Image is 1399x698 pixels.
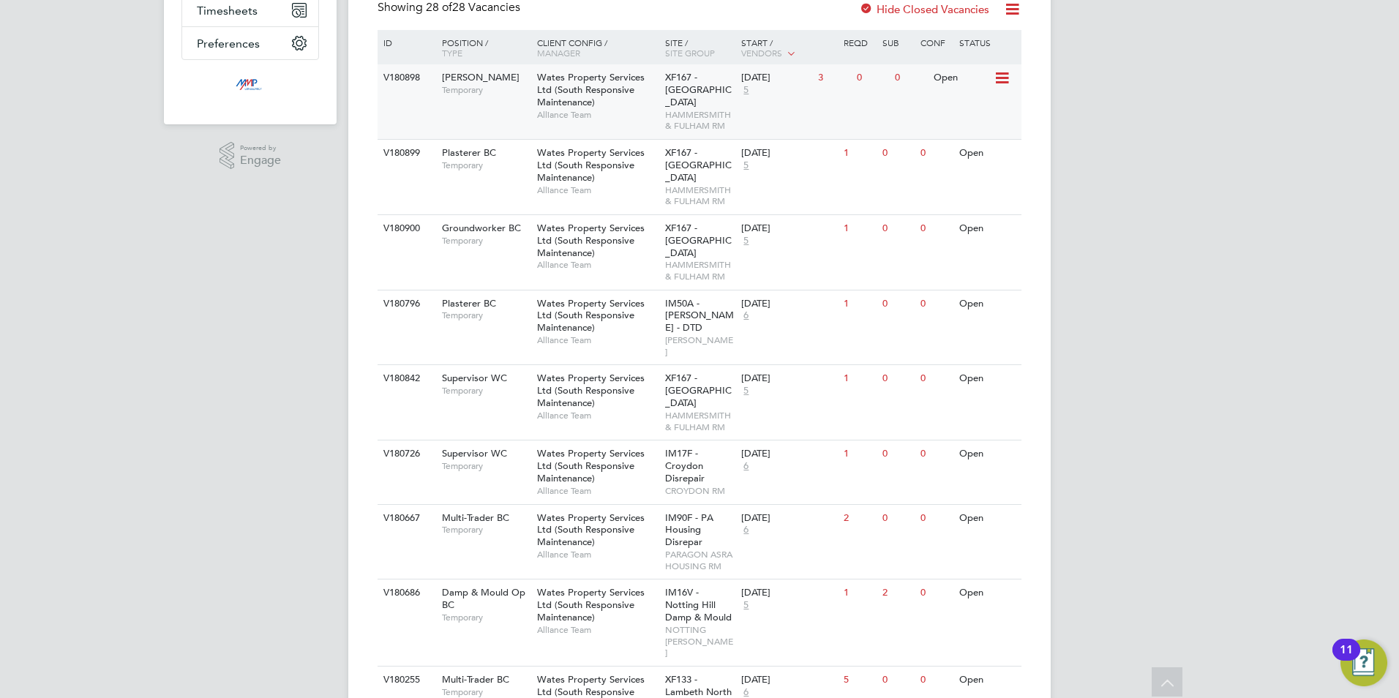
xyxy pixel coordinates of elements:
[197,37,260,50] span: Preferences
[537,71,645,108] span: Wates Property Services Ltd (South Responsive Maintenance)
[956,290,1019,318] div: Open
[442,222,521,234] span: Groundworker BC
[917,30,955,55] div: Conf
[182,27,318,59] button: Preferences
[197,4,258,18] span: Timesheets
[665,109,735,132] span: HAMMERSMITH & FULHAM RM
[537,410,658,421] span: Alliance Team
[741,587,836,599] div: [DATE]
[1340,639,1387,686] button: Open Resource Center, 11 new notifications
[181,75,319,98] a: Go to home page
[956,30,1019,55] div: Status
[956,365,1019,392] div: Open
[956,140,1019,167] div: Open
[442,160,530,171] span: Temporary
[879,290,917,318] div: 0
[879,365,917,392] div: 0
[956,215,1019,242] div: Open
[665,184,735,207] span: HAMMERSMITH & FULHAM RM
[380,365,431,392] div: V180842
[442,235,530,247] span: Temporary
[917,290,955,318] div: 0
[741,512,836,525] div: [DATE]
[665,259,735,282] span: HAMMERSMITH & FULHAM RM
[879,579,917,607] div: 2
[220,142,282,170] a: Powered byEngage
[741,599,751,612] span: 5
[537,447,645,484] span: Wates Property Services Ltd (South Responsive Maintenance)
[380,290,431,318] div: V180796
[442,612,530,623] span: Temporary
[665,334,735,357] span: [PERSON_NAME]
[741,84,751,97] span: 5
[917,215,955,242] div: 0
[665,71,732,108] span: XF167 - [GEOGRAPHIC_DATA]
[380,140,431,167] div: V180899
[665,222,732,259] span: XF167 - [GEOGRAPHIC_DATA]
[741,448,836,460] div: [DATE]
[879,140,917,167] div: 0
[380,667,431,694] div: V180255
[240,154,281,167] span: Engage
[741,222,836,235] div: [DATE]
[665,624,735,658] span: NOTTING [PERSON_NAME]
[380,64,431,91] div: V180898
[380,579,431,607] div: V180686
[741,309,751,322] span: 6
[665,47,715,59] span: Site Group
[442,673,509,686] span: Multi-Trader BC
[537,549,658,560] span: Alliance Team
[879,440,917,468] div: 0
[741,524,751,536] span: 6
[665,549,735,571] span: PARAGON ASRA HOUSING RM
[537,372,645,409] span: Wates Property Services Ltd (South Responsive Maintenance)
[537,222,645,259] span: Wates Property Services Ltd (South Responsive Maintenance)
[537,109,658,121] span: Alliance Team
[879,505,917,532] div: 0
[879,30,917,55] div: Sub
[230,75,271,98] img: mmpconsultancy-logo-retina.png
[665,372,732,409] span: XF167 - [GEOGRAPHIC_DATA]
[380,30,431,55] div: ID
[442,47,462,59] span: Type
[442,372,507,384] span: Supervisor WC
[537,146,645,184] span: Wates Property Services Ltd (South Responsive Maintenance)
[537,334,658,346] span: Alliance Team
[380,215,431,242] div: V180900
[956,579,1019,607] div: Open
[665,485,735,497] span: CROYDON RM
[442,309,530,321] span: Temporary
[956,440,1019,468] div: Open
[537,624,658,636] span: Alliance Team
[917,140,955,167] div: 0
[930,64,994,91] div: Open
[442,385,530,397] span: Temporary
[840,290,878,318] div: 1
[741,47,782,59] span: Vendors
[741,147,836,160] div: [DATE]
[442,511,509,524] span: Multi-Trader BC
[741,72,811,84] div: [DATE]
[537,47,580,59] span: Manager
[741,372,836,385] div: [DATE]
[741,674,836,686] div: [DATE]
[917,365,955,392] div: 0
[741,460,751,473] span: 6
[956,667,1019,694] div: Open
[917,667,955,694] div: 0
[840,667,878,694] div: 5
[956,505,1019,532] div: Open
[853,64,891,91] div: 0
[840,440,878,468] div: 1
[665,511,713,549] span: IM90F - PA Housing Disrepar
[665,410,735,432] span: HAMMERSMITH & FULHAM RM
[840,30,878,55] div: Reqd
[537,297,645,334] span: Wates Property Services Ltd (South Responsive Maintenance)
[917,440,955,468] div: 0
[661,30,738,65] div: Site /
[840,215,878,242] div: 1
[891,64,929,91] div: 0
[537,586,645,623] span: Wates Property Services Ltd (South Responsive Maintenance)
[859,2,989,16] label: Hide Closed Vacancies
[442,586,525,611] span: Damp & Mould Op BC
